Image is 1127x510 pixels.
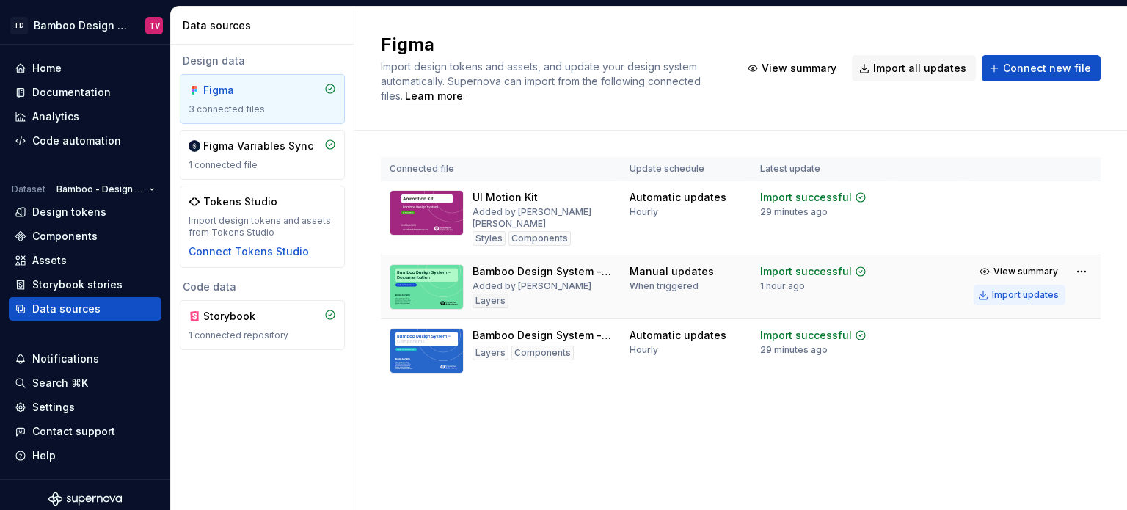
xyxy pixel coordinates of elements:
th: Latest update [751,157,890,181]
a: Storybook1 connected repository [180,300,345,350]
div: Figma [203,83,274,98]
div: 29 minutes ago [760,206,828,218]
div: Added by [PERSON_NAME] [PERSON_NAME] [473,206,612,230]
div: Import successful [760,264,852,279]
div: Bamboo Design System [34,18,128,33]
div: Layers [473,346,508,360]
div: Assets [32,253,67,268]
div: Figma Variables Sync [203,139,313,153]
h2: Figma [381,33,723,57]
a: Figma Variables Sync1 connected file [180,130,345,180]
div: 1 hour ago [760,280,805,292]
th: Connected file [381,157,621,181]
div: Bamboo Design System - Components [473,328,612,343]
button: View summary [740,55,846,81]
div: Layers [473,294,508,308]
a: Data sources [9,297,161,321]
a: Storybook stories [9,273,161,296]
div: When triggered [630,280,699,292]
div: Storybook stories [32,277,123,292]
div: Data sources [32,302,101,316]
div: UI Motion Kit [473,190,538,205]
div: Styles [473,231,506,246]
a: Design tokens [9,200,161,224]
a: Code automation [9,129,161,153]
span: View summary [762,61,836,76]
div: Help [32,448,56,463]
div: Dataset [12,183,45,195]
div: Manual updates [630,264,714,279]
span: Import design tokens and assets, and update your design system automatically. Supernova can impor... [381,60,704,102]
div: Automatic updates [630,190,726,205]
span: Import all updates [873,61,966,76]
div: 29 minutes ago [760,344,828,356]
button: Connect new file [982,55,1101,81]
div: Components [511,346,574,360]
a: Components [9,225,161,248]
button: Notifications [9,347,161,371]
span: View summary [993,266,1058,277]
div: Hourly [630,344,658,356]
div: 3 connected files [189,103,336,115]
svg: Supernova Logo [48,492,122,506]
div: Design tokens [32,205,106,219]
button: TDBamboo Design SystemTV [3,10,167,41]
div: 1 connected repository [189,329,336,341]
span: Connect new file [1003,61,1091,76]
button: Help [9,444,161,467]
a: Documentation [9,81,161,104]
div: Contact support [32,424,115,439]
div: Components [32,229,98,244]
button: Search ⌘K [9,371,161,395]
div: 1 connected file [189,159,336,171]
div: Components [508,231,571,246]
div: Code automation [32,134,121,148]
div: Import updates [992,289,1059,301]
th: Update schedule [621,157,752,181]
div: Import successful [760,190,852,205]
div: Hourly [630,206,658,218]
div: Added by [PERSON_NAME] [473,280,591,292]
div: Design data [180,54,345,68]
button: View summary [974,261,1065,282]
div: Data sources [183,18,348,33]
div: Home [32,61,62,76]
div: Notifications [32,351,99,366]
div: Analytics [32,109,79,124]
span: . [403,91,465,102]
a: Figma3 connected files [180,74,345,124]
div: TV [149,20,160,32]
a: Home [9,57,161,80]
button: Connect Tokens Studio [189,244,309,259]
div: Import successful [760,328,852,343]
button: Import all updates [852,55,976,81]
button: Contact support [9,420,161,443]
a: Tokens StudioImport design tokens and assets from Tokens StudioConnect Tokens Studio [180,186,345,268]
div: Automatic updates [630,328,726,343]
span: Bamboo - Design System [56,183,143,195]
div: Search ⌘K [32,376,88,390]
button: Bamboo - Design System [50,179,161,200]
button: Import updates [974,285,1065,305]
a: Learn more [405,89,463,103]
div: TD [10,17,28,34]
div: Tokens Studio [203,194,277,209]
div: Import design tokens and assets from Tokens Studio [189,215,336,238]
div: Bamboo Design System - Documentation [473,264,612,279]
a: Settings [9,396,161,419]
div: Code data [180,280,345,294]
div: Settings [32,400,75,415]
a: Assets [9,249,161,272]
div: Documentation [32,85,111,100]
div: Storybook [203,309,274,324]
a: Analytics [9,105,161,128]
